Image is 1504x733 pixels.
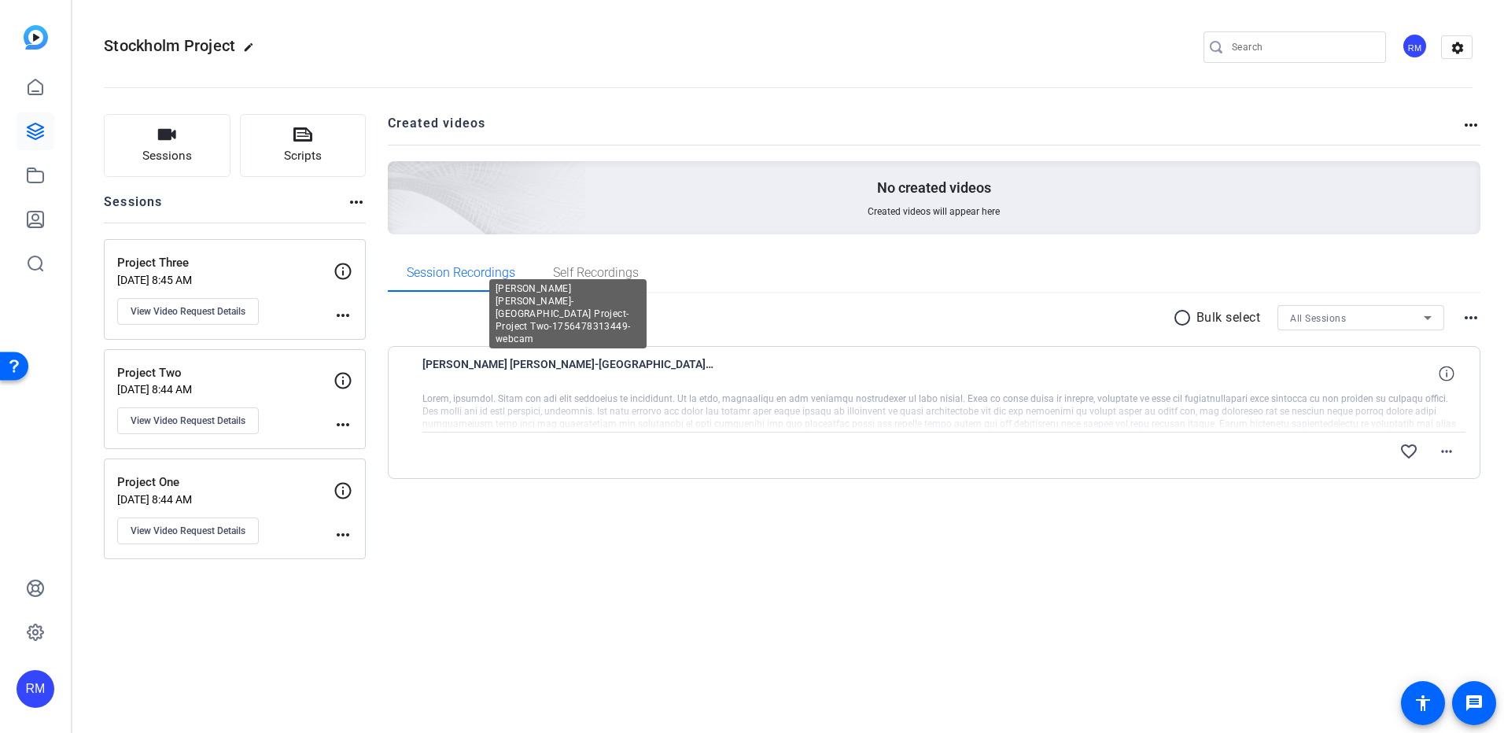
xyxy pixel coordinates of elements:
[877,179,991,197] p: No created videos
[117,493,334,506] p: [DATE] 8:44 AM
[131,414,245,427] span: View Video Request Details
[1399,442,1418,461] mat-icon: favorite_border
[334,525,352,544] mat-icon: more_horiz
[1462,116,1480,134] mat-icon: more_horiz
[388,114,1462,145] h2: Created videos
[334,415,352,434] mat-icon: more_horiz
[1414,694,1432,713] mat-icon: accessibility
[131,525,245,537] span: View Video Request Details
[407,267,515,279] span: Session Recordings
[243,42,262,61] mat-icon: edit
[1196,308,1261,327] p: Bulk select
[334,306,352,325] mat-icon: more_horiz
[117,407,259,434] button: View Video Request Details
[284,147,322,165] span: Scripts
[1290,313,1346,324] span: All Sessions
[347,193,366,212] mat-icon: more_horiz
[17,670,54,708] div: RM
[117,473,334,492] p: Project One
[212,6,587,347] img: Creted videos background
[104,36,235,55] span: Stockholm Project
[117,254,334,272] p: Project Three
[553,267,639,279] span: Self Recordings
[117,518,259,544] button: View Video Request Details
[1232,38,1373,57] input: Search
[131,305,245,318] span: View Video Request Details
[24,25,48,50] img: blue-gradient.svg
[117,364,334,382] p: Project Two
[422,355,713,392] span: [PERSON_NAME] [PERSON_NAME]-[GEOGRAPHIC_DATA] Project-Project Two-1756478313449-webcam
[142,147,192,165] span: Sessions
[240,114,367,177] button: Scripts
[1462,308,1480,327] mat-icon: more_horiz
[868,205,1000,218] span: Created videos will appear here
[1437,442,1456,461] mat-icon: more_horiz
[117,274,334,286] p: [DATE] 8:45 AM
[1442,36,1473,60] mat-icon: settings
[1465,694,1484,713] mat-icon: message
[104,193,163,223] h2: Sessions
[1402,33,1429,61] ngx-avatar: Rachel Mangum
[117,298,259,325] button: View Video Request Details
[117,383,334,396] p: [DATE] 8:44 AM
[104,114,230,177] button: Sessions
[1402,33,1428,59] div: RM
[1173,308,1196,327] mat-icon: radio_button_unchecked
